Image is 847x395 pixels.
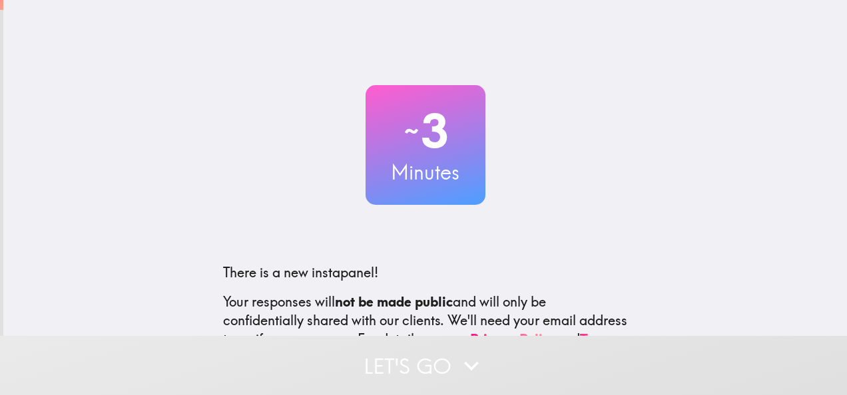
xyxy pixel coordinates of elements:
a: Privacy Policy [470,330,557,347]
h2: 3 [366,104,485,158]
span: ~ [402,111,421,151]
h3: Minutes [366,158,485,186]
a: Terms [580,330,617,347]
p: Your responses will and will only be confidentially shared with our clients. We'll need your emai... [223,293,628,348]
span: There is a new instapanel! [223,264,378,281]
b: not be made public [335,293,453,310]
